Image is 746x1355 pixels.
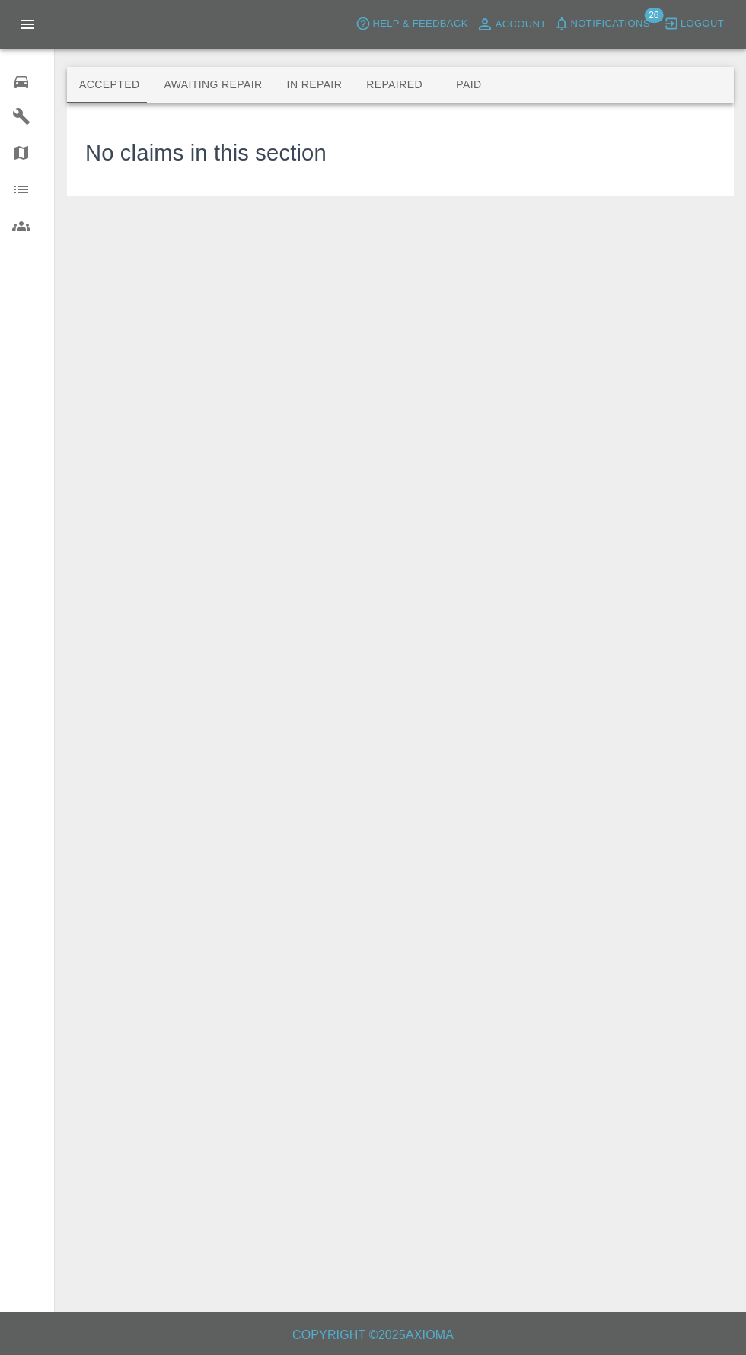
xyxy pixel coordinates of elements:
[151,67,274,103] button: Awaiting Repair
[550,12,654,36] button: Notifications
[472,12,550,37] a: Account
[435,67,503,103] button: Paid
[9,6,46,43] button: Open drawer
[67,67,151,103] button: Accepted
[660,12,728,36] button: Logout
[352,12,471,36] button: Help & Feedback
[644,8,663,23] span: 26
[275,67,355,103] button: In Repair
[354,67,435,103] button: Repaired
[372,15,467,33] span: Help & Feedback
[681,15,724,33] span: Logout
[85,137,327,170] h3: No claims in this section
[496,16,547,33] span: Account
[571,15,650,33] span: Notifications
[12,1325,734,1346] h6: Copyright © 2025 Axioma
